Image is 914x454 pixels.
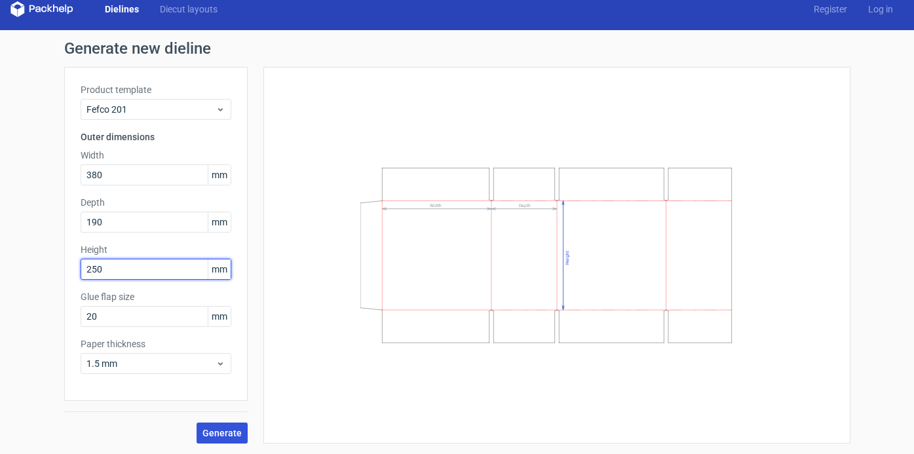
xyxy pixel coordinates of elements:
[81,130,231,143] h3: Outer dimensions
[208,212,231,232] span: mm
[202,428,242,438] span: Generate
[81,83,231,96] label: Product template
[803,3,858,16] a: Register
[81,243,231,256] label: Height
[81,290,231,303] label: Glue flap size
[564,251,569,265] text: Height
[208,165,231,185] span: mm
[430,203,442,208] text: Width
[64,41,850,56] h1: Generate new dieline
[94,3,149,16] a: Dielines
[858,3,904,16] a: Log in
[86,357,216,370] span: 1.5 mm
[519,203,531,208] text: Depth
[86,103,216,116] span: Fefco 201
[208,259,231,279] span: mm
[81,337,231,350] label: Paper thickness
[81,196,231,209] label: Depth
[149,3,228,16] a: Diecut layouts
[208,307,231,326] span: mm
[197,423,248,444] button: Generate
[81,149,231,162] label: Width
